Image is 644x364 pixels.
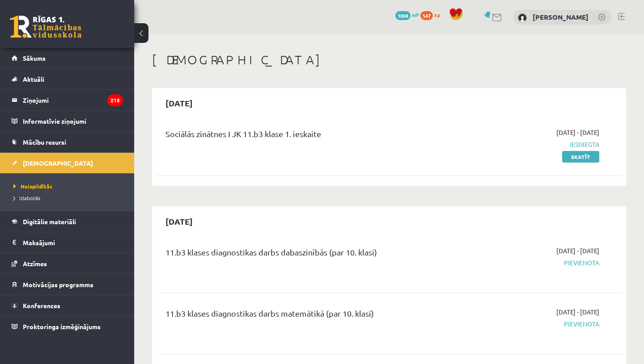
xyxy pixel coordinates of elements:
a: Proktoringa izmēģinājums [12,316,123,337]
span: xp [434,11,440,18]
a: Mācību resursi [12,132,123,152]
i: 215 [107,94,123,106]
a: 1004 mP [395,11,419,18]
h2: [DATE] [157,211,202,232]
div: Sociālās zinātnes I JK 11.b3 klase 1. ieskaite [165,128,450,144]
span: Pievienota [464,319,599,329]
span: Atzīmes [23,259,47,268]
a: Maksājumi [12,232,123,253]
a: Neizpildītās [13,182,125,190]
span: Motivācijas programma [23,280,93,289]
span: [DATE] - [DATE] [556,128,599,137]
h1: [DEMOGRAPHIC_DATA] [152,52,626,67]
a: [DEMOGRAPHIC_DATA] [12,153,123,173]
img: Dāvids Petrins [518,13,527,22]
a: 547 xp [420,11,445,18]
legend: Ziņojumi [23,90,123,110]
a: Aktuāli [12,69,123,89]
a: Atzīmes [12,253,123,274]
span: 547 [420,11,433,20]
a: Izlabotās [13,194,125,202]
a: Motivācijas programma [12,274,123,295]
span: Izlabotās [13,194,40,201]
a: Sākums [12,48,123,68]
a: Digitālie materiāli [12,211,123,232]
span: [DEMOGRAPHIC_DATA] [23,159,93,167]
span: Aktuāli [23,75,44,83]
a: Rīgas 1. Tālmācības vidusskola [10,16,81,38]
div: 11.b3 klases diagnostikas darbs dabaszinībās (par 10. klasi) [165,246,450,263]
span: Digitālie materiāli [23,218,76,226]
a: Ziņojumi215 [12,90,123,110]
span: mP [412,11,419,18]
legend: Maksājumi [23,232,123,253]
span: Mācību resursi [23,138,66,146]
a: Informatīvie ziņojumi [12,111,123,131]
a: Skatīt [562,151,599,163]
span: Sākums [23,54,46,62]
span: [DATE] - [DATE] [556,246,599,255]
h2: [DATE] [157,92,202,113]
span: Pievienota [464,258,599,268]
a: [PERSON_NAME] [533,13,589,21]
span: [DATE] - [DATE] [556,307,599,317]
span: Proktoringa izmēģinājums [23,322,101,331]
span: Iesniegta [464,140,599,149]
span: Konferences [23,301,60,310]
legend: Informatīvie ziņojumi [23,111,123,131]
span: 1004 [395,11,411,20]
div: 11.b3 klases diagnostikas darbs matemātikā (par 10. klasi) [165,307,450,324]
span: Neizpildītās [13,183,52,190]
a: Konferences [12,295,123,316]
